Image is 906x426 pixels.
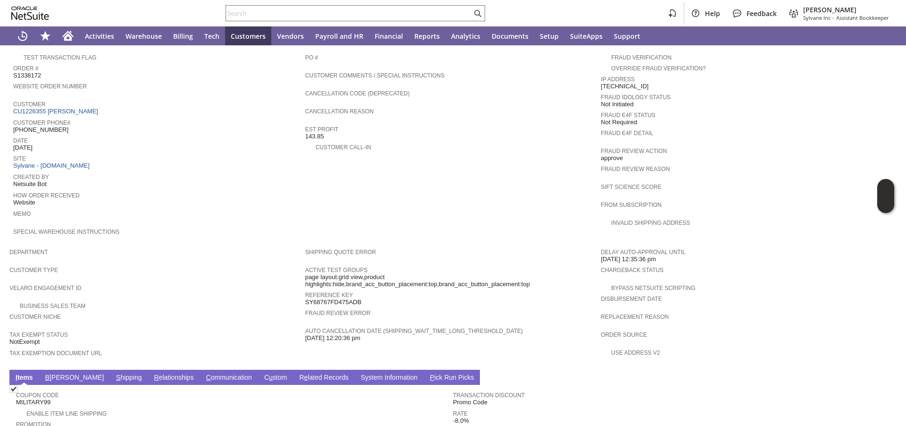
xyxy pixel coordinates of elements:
[13,199,35,206] span: Website
[540,32,559,41] span: Setup
[534,26,564,45] a: Setup
[114,374,144,383] a: Shipping
[305,310,371,316] a: Fraud Review Error
[453,399,487,406] span: Promo Code
[803,5,889,14] span: [PERSON_NAME]
[601,148,667,154] a: Fraud Review Action
[570,32,603,41] span: SuiteApps
[13,65,38,72] a: Order #
[365,374,369,381] span: y
[601,249,685,256] a: Delay Auto-Approval Until
[601,202,662,208] a: From Subscription
[310,26,369,45] a: Payroll and HR
[13,101,45,108] a: Customer
[11,7,49,20] svg: logo
[168,26,199,45] a: Billing
[154,374,159,381] span: R
[13,144,33,152] span: [DATE]
[206,374,211,381] span: C
[836,14,889,21] span: Assistant Bookkeeper
[13,211,31,217] a: Memo
[126,32,162,41] span: Warehouse
[45,374,50,381] span: B
[358,374,420,383] a: System Information
[269,374,273,381] span: u
[231,32,266,41] span: Customers
[611,220,690,226] a: Invalid Shipping Address
[492,32,528,41] span: Documents
[57,26,79,45] a: Home
[601,296,662,302] a: Disbursement Date
[409,26,445,45] a: Reports
[305,90,410,97] a: Cancellation Code (deprecated)
[611,54,671,61] a: Fraud Verification
[316,144,371,151] a: Customer Call-in
[62,30,74,42] svg: Home
[13,155,26,162] a: Site
[43,374,106,383] a: B[PERSON_NAME]
[24,54,96,61] a: Test Transaction Flag
[611,349,660,356] a: Use Address V2
[486,26,534,45] a: Documents
[16,399,50,406] span: MILITARY99
[13,108,101,115] a: CU1226355 [PERSON_NAME]
[9,267,58,273] a: Customer Type
[16,392,59,399] a: Coupon Code
[305,298,361,306] span: SY68767FD475ADB
[13,137,28,144] a: Date
[26,410,107,417] a: Enable Item Line Shipping
[85,32,114,41] span: Activities
[430,374,434,381] span: P
[9,350,102,357] a: Tax Exemption Document URL
[304,374,308,381] span: e
[601,256,656,263] span: [DATE] 12:35:36 pm
[428,374,476,383] a: Pick Run Picks
[445,26,486,45] a: Analytics
[34,26,57,45] div: Shortcuts
[13,72,41,79] span: S1338172
[305,334,361,342] span: [DATE] 12:20:36 pm
[116,374,120,381] span: S
[40,30,51,42] svg: Shortcuts
[204,374,254,383] a: Communication
[13,180,47,188] span: Netsuite Bot
[225,26,271,45] a: Customers
[803,14,830,21] span: Sylvane Inc
[375,32,403,41] span: Financial
[305,273,596,288] span: page layout:grid view,product highlights:hide,brand_acc_button_placement:top,brand_acc_button_pla...
[472,8,483,19] svg: Search
[79,26,120,45] a: Activities
[305,54,318,61] a: PO #
[601,130,653,136] a: Fraud E4F Detail
[315,32,363,41] span: Payroll and HR
[564,26,608,45] a: SuiteApps
[271,26,310,45] a: Vendors
[614,32,640,41] span: Support
[173,32,193,41] span: Billing
[13,229,119,235] a: Special Warehouse Instructions
[747,9,777,18] span: Feedback
[705,9,720,18] span: Help
[601,94,671,101] a: Fraud Idology Status
[13,174,49,180] a: Created By
[13,126,68,134] span: [PHONE_NUMBER]
[305,267,368,273] a: Active Test Groups
[16,374,17,381] span: I
[9,385,17,393] img: Checked
[20,303,85,309] a: Business Sales Team
[305,108,374,115] a: Cancellation Reason
[305,126,338,133] a: Est Profit
[601,332,647,338] a: Order Source
[13,83,87,90] a: Website Order Number
[13,162,92,169] a: Sylvane - [DOMAIN_NAME]
[601,166,670,172] a: Fraud Review Reason
[611,285,695,291] a: Bypass NetSuite Scripting
[877,196,894,213] span: Oracle Guided Learning Widget. To move around, please hold and drag
[13,119,70,126] a: Customer Phone#
[13,374,35,383] a: Items
[877,179,894,213] iframe: Click here to launch Oracle Guided Learning Help Panel
[601,154,623,162] span: approve
[601,101,633,108] span: Not Initiated
[262,374,289,383] a: Custom
[608,26,646,45] a: Support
